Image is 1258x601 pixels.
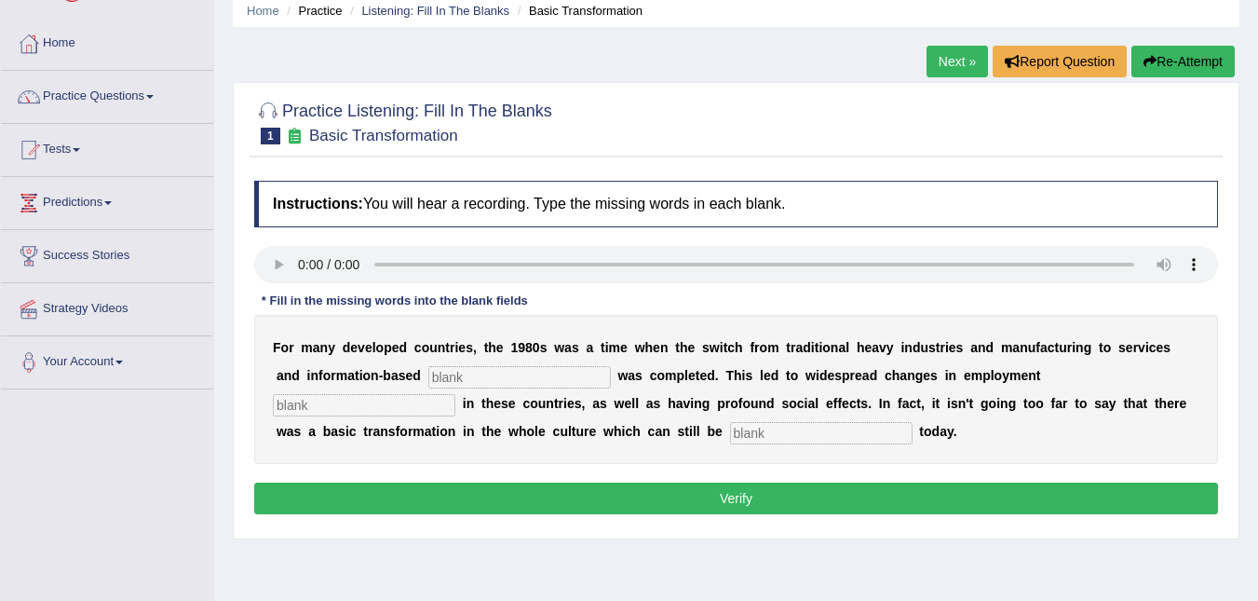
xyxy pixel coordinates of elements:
[994,368,1003,383] b: o
[849,396,857,411] b: c
[883,396,891,411] b: n
[458,340,466,355] b: e
[734,368,742,383] b: h
[754,340,759,355] b: r
[656,368,665,383] b: o
[1059,340,1067,355] b: u
[320,340,329,355] b: n
[554,340,564,355] b: w
[781,396,789,411] b: s
[650,368,657,383] b: c
[827,368,834,383] b: e
[989,396,997,411] b: o
[930,368,938,383] b: s
[928,340,936,355] b: s
[546,396,554,411] b: n
[414,340,422,355] b: c
[742,396,751,411] b: o
[1,124,213,171] a: Tests
[1040,340,1048,355] b: a
[725,396,730,411] b: r
[635,340,645,355] b: w
[940,340,944,355] b: r
[996,396,1000,411] b: i
[857,396,861,411] b: t
[1179,396,1186,411] b: e
[991,368,994,383] b: l
[660,340,669,355] b: n
[971,368,982,383] b: m
[350,340,358,355] b: e
[284,368,292,383] b: n
[857,340,865,355] b: h
[872,340,879,355] b: a
[1,283,213,330] a: Strategy Videos
[845,340,849,355] b: l
[1008,396,1017,411] b: g
[533,340,540,355] b: 0
[572,340,579,355] b: s
[837,396,842,411] b: f
[473,340,477,355] b: ,
[1,336,213,383] a: Your Account
[1,230,213,277] a: Success Stories
[277,424,287,439] b: w
[645,340,654,355] b: h
[862,368,870,383] b: a
[833,396,838,411] b: f
[1174,396,1179,411] b: r
[771,368,779,383] b: d
[951,396,958,411] b: s
[1136,396,1143,411] b: a
[1055,340,1060,355] b: t
[363,368,372,383] b: o
[742,368,746,383] b: i
[310,368,318,383] b: n
[805,368,816,383] b: w
[694,396,702,411] b: n
[508,396,516,411] b: e
[921,396,925,411] b: ,
[850,368,855,383] b: r
[1028,340,1036,355] b: u
[766,396,775,411] b: d
[745,368,752,383] b: s
[892,368,900,383] b: h
[1079,396,1088,411] b: o
[677,368,685,383] b: p
[600,396,607,411] b: s
[1002,368,1009,383] b: y
[1055,396,1062,411] b: a
[1,18,213,64] a: Home
[1118,340,1126,355] b: s
[343,340,351,355] b: d
[488,340,496,355] b: h
[323,368,331,383] b: o
[391,368,399,383] b: a
[710,340,720,355] b: w
[247,4,279,18] a: Home
[811,340,815,355] b: i
[454,340,458,355] b: i
[932,396,936,411] b: i
[429,340,438,355] b: u
[413,368,421,383] b: d
[760,340,768,355] b: o
[842,396,849,411] b: e
[690,396,694,411] b: i
[907,368,915,383] b: n
[605,340,609,355] b: i
[904,340,913,355] b: n
[277,368,284,383] b: a
[383,368,391,383] b: b
[1128,396,1136,411] b: h
[582,396,586,411] b: ,
[522,396,530,411] b: c
[879,396,883,411] b: I
[826,396,833,411] b: e
[964,368,971,383] b: e
[956,340,964,355] b: s
[540,340,548,355] b: s
[795,340,803,355] b: a
[601,340,605,355] b: t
